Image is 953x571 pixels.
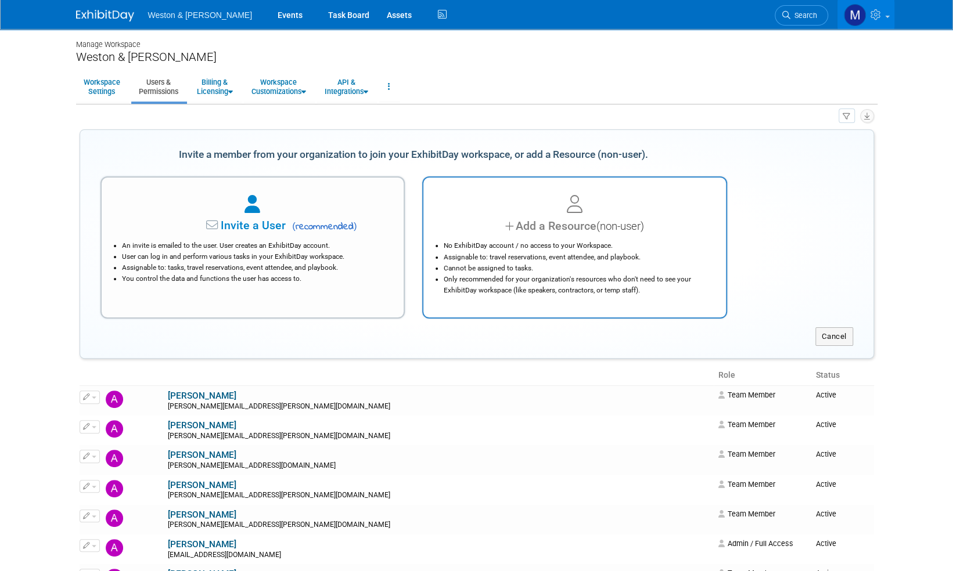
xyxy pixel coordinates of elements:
[168,450,236,460] a: [PERSON_NAME]
[790,11,817,20] span: Search
[189,73,240,101] a: Billing &Licensing
[148,10,252,20] span: Weston & [PERSON_NAME]
[122,262,390,273] li: Assignable to: tasks, travel reservations, event attendee, and playbook.
[76,10,134,21] img: ExhibitDay
[289,220,357,234] span: recommended
[106,391,123,408] img: Aaron Kearnan
[444,263,711,274] li: Cannot be assigned to tasks.
[106,509,123,527] img: Amanda Gittings
[815,509,836,518] span: Active
[718,480,775,489] span: Team Member
[122,251,390,262] li: User can log in and perform various tasks in your ExhibitDay workspace.
[444,240,711,251] li: No ExhibitDay account / no access to your Workspace.
[168,521,711,530] div: [PERSON_NAME][EMAIL_ADDRESS][PERSON_NAME][DOMAIN_NAME]
[718,391,775,399] span: Team Member
[844,4,866,26] img: Mary Ann Trujillo
[815,420,836,429] span: Active
[168,509,236,520] a: [PERSON_NAME]
[168,461,711,471] div: [PERSON_NAME][EMAIL_ADDRESS][DOMAIN_NAME]
[811,366,873,385] th: Status
[106,450,123,467] img: Alexandra Gaspar
[596,220,644,233] span: (non-user)
[714,366,811,385] th: Role
[354,221,357,232] span: )
[168,480,236,490] a: [PERSON_NAME]
[122,273,390,284] li: You control the data and functions the user has access to.
[106,420,123,438] img: Alex Simpson
[815,539,836,548] span: Active
[718,539,793,548] span: Admin / Full Access
[718,509,775,518] span: Team Member
[168,539,236,550] a: [PERSON_NAME]
[168,491,711,500] div: [PERSON_NAME][EMAIL_ADDRESS][PERSON_NAME][DOMAIN_NAME]
[76,73,128,101] a: WorkspaceSettings
[168,432,711,441] div: [PERSON_NAME][EMAIL_ADDRESS][PERSON_NAME][DOMAIN_NAME]
[148,219,286,232] span: Invite a User
[244,73,314,101] a: WorkspaceCustomizations
[815,327,853,346] button: Cancel
[76,50,878,64] div: Weston & [PERSON_NAME]
[815,391,836,399] span: Active
[718,420,775,429] span: Team Member
[718,450,775,458] span: Team Member
[292,221,296,232] span: (
[76,29,878,50] div: Manage Workspace
[131,73,186,101] a: Users &Permissions
[444,274,711,296] li: Only recommended for your organization's resources who don't need to see your ExhibitDay workspac...
[168,402,711,411] div: [PERSON_NAME][EMAIL_ADDRESS][PERSON_NAME][DOMAIN_NAME]
[775,5,828,26] a: Search
[815,450,836,458] span: Active
[815,480,836,489] span: Active
[106,539,123,556] img: Amelia Smith
[168,551,711,560] div: [EMAIL_ADDRESS][DOMAIN_NAME]
[438,218,711,234] div: Add a Resource
[106,480,123,497] img: Allie Goldberg
[168,391,236,401] a: [PERSON_NAME]
[168,420,236,431] a: [PERSON_NAME]
[122,240,390,251] li: An invite is emailed to the user. User creates an ExhibitDay account.
[100,142,727,168] div: Invite a member from your organization to join your ExhibitDay workspace, or add a Resource (non-...
[444,252,711,263] li: Assignable to: travel reservations, event attendee, and playbook.
[317,73,376,101] a: API &Integrations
